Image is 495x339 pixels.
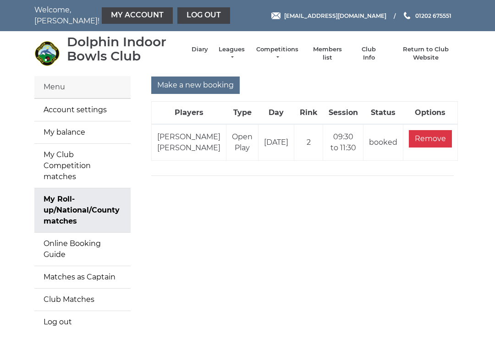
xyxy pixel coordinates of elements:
[34,76,131,98] div: Menu
[192,45,208,54] a: Diary
[415,12,451,19] span: 01202 675551
[226,124,258,161] td: Open Play
[177,7,230,24] a: Log out
[403,101,458,124] th: Options
[258,101,294,124] th: Day
[363,101,403,124] th: Status
[34,233,131,266] a: Online Booking Guide
[34,266,131,288] a: Matches as Captain
[34,144,131,188] a: My Club Competition matches
[152,101,226,124] th: Players
[294,124,323,161] td: 2
[356,45,382,62] a: Club Info
[404,12,410,19] img: Phone us
[102,7,173,24] a: My Account
[255,45,299,62] a: Competitions
[391,45,461,62] a: Return to Club Website
[271,12,280,19] img: Email
[151,77,240,94] input: Make a new booking
[294,101,323,124] th: Rink
[34,5,204,27] nav: Welcome, [PERSON_NAME]!
[217,45,246,62] a: Leagues
[34,289,131,311] a: Club Matches
[34,41,60,66] img: Dolphin Indoor Bowls Club
[271,11,386,20] a: Email [EMAIL_ADDRESS][DOMAIN_NAME]
[409,130,452,148] input: Remove
[258,124,294,161] td: [DATE]
[34,188,131,232] a: My Roll-up/National/County matches
[363,124,403,161] td: booked
[34,99,131,121] a: Account settings
[323,101,363,124] th: Session
[67,35,182,63] div: Dolphin Indoor Bowls Club
[323,124,363,161] td: 09:30 to 11:30
[284,12,386,19] span: [EMAIL_ADDRESS][DOMAIN_NAME]
[226,101,258,124] th: Type
[402,11,451,20] a: Phone us 01202 675551
[152,124,226,161] td: [PERSON_NAME] [PERSON_NAME]
[34,121,131,143] a: My balance
[308,45,346,62] a: Members list
[34,311,131,333] a: Log out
